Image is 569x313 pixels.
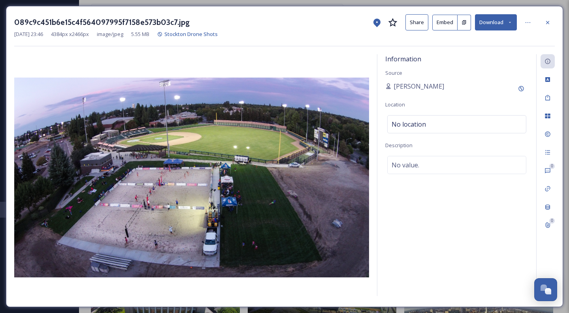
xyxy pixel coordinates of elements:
span: No value. [392,160,419,170]
span: image/jpeg [97,30,123,38]
span: Description [385,142,413,149]
h3: 089c9c451b6e15c4f564097995f7158e573b03c7.jpg [14,17,190,28]
button: Embed [432,15,458,30]
button: Open Chat [534,278,557,301]
img: 089c9c451b6e15c4f564097995f7158e573b03c7.jpg [14,78,369,277]
div: 0 [549,163,555,169]
span: 5.55 MB [131,30,149,38]
div: 0 [549,218,555,224]
span: [PERSON_NAME] [394,82,444,91]
button: Download [475,14,517,30]
span: Stockton Drone Shots [164,30,218,38]
span: Information [385,55,421,63]
button: Share [405,14,428,30]
span: 4384 px x 2466 px [51,30,89,38]
span: Location [385,101,405,108]
span: [DATE] 23:46 [14,30,43,38]
span: No location [392,120,426,129]
span: Source [385,69,402,76]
